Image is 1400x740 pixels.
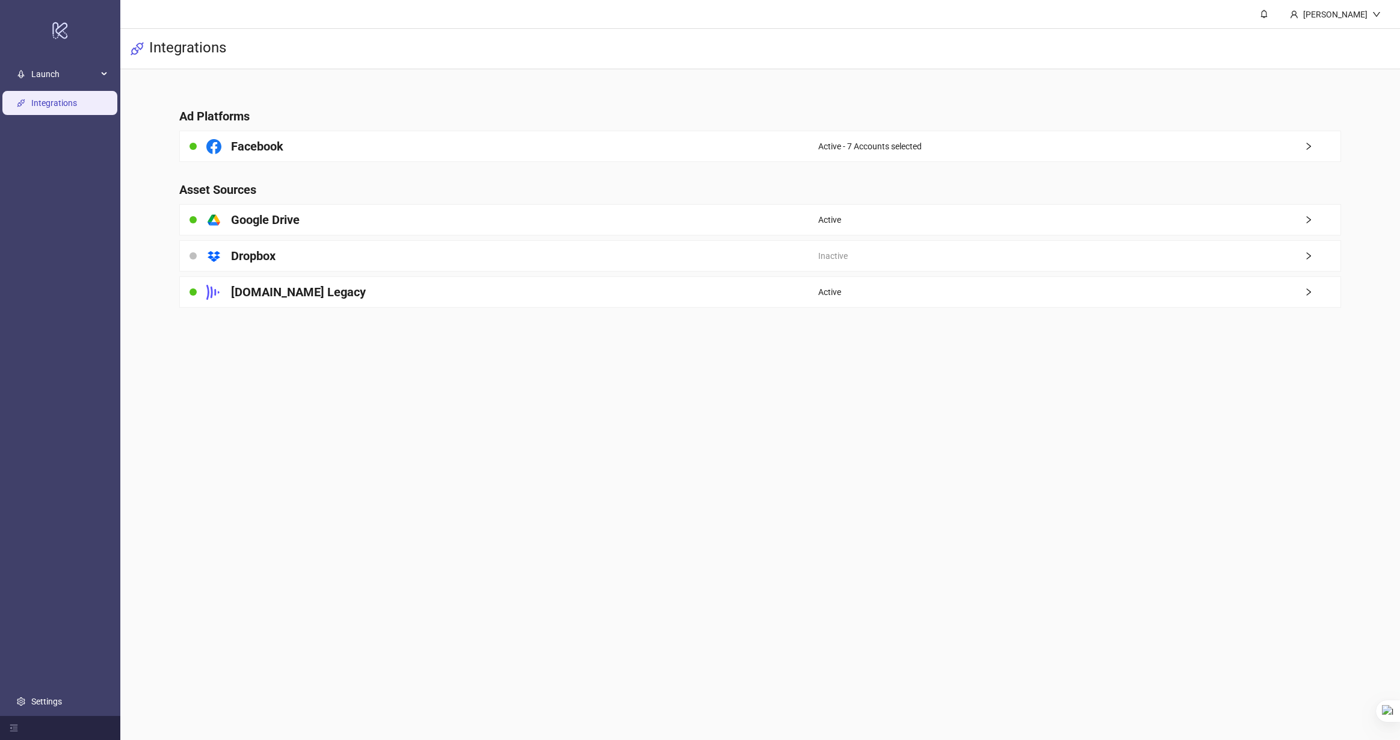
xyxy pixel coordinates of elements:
[149,39,226,59] h3: Integrations
[231,138,283,155] h4: Facebook
[179,204,1341,235] a: Google DriveActiveright
[818,285,841,299] span: Active
[31,98,77,108] a: Integrations
[1290,10,1298,19] span: user
[1298,8,1372,21] div: [PERSON_NAME]
[1304,288,1340,296] span: right
[1372,10,1381,19] span: down
[179,276,1341,308] a: [DOMAIN_NAME] LegacyActiveright
[179,108,1341,125] h4: Ad Platforms
[231,211,300,228] h4: Google Drive
[818,213,841,226] span: Active
[179,240,1341,272] a: DropboxInactiveright
[31,62,97,86] span: Launch
[818,140,922,153] span: Active - 7 Accounts selected
[17,70,25,78] span: rocket
[1304,252,1340,260] span: right
[231,284,366,300] h4: [DOMAIN_NAME] Legacy
[1304,142,1340,151] span: right
[231,247,276,264] h4: Dropbox
[10,724,18,732] span: menu-fold
[818,249,848,263] span: Inactive
[31,697,62,706] a: Settings
[179,181,1341,198] h4: Asset Sources
[130,42,144,56] span: api
[179,131,1341,162] a: FacebookActive - 7 Accounts selectedright
[1304,216,1340,224] span: right
[1260,10,1268,18] span: bell
[206,285,221,300] svg: Frame.io Logo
